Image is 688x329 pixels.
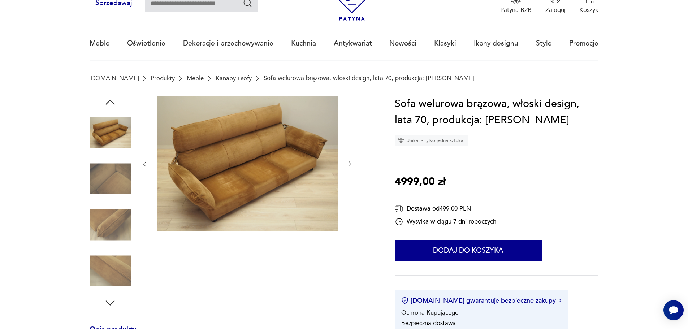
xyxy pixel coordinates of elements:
[291,27,316,60] a: Kuchnia
[559,299,561,302] img: Ikona strzałki w prawo
[151,75,175,82] a: Produkty
[90,27,110,60] a: Meble
[187,75,204,82] a: Meble
[395,174,446,190] p: 4999,00 zł
[569,27,598,60] a: Promocje
[579,6,598,14] p: Koszyk
[395,135,468,146] div: Unikat - tylko jedna sztuka!
[90,158,131,199] img: Zdjęcie produktu Sofa welurowa brązowa, włoski design, lata 70, produkcja: Dall’Oca
[90,250,131,291] img: Zdjęcie produktu Sofa welurowa brązowa, włoski design, lata 70, produkcja: Dall’Oca
[264,75,474,82] p: Sofa welurowa brązowa, włoski design, lata 70, produkcja: [PERSON_NAME]
[395,217,496,226] div: Wysyłka w ciągu 7 dni roboczych
[663,300,684,320] iframe: Smartsupp widget button
[334,27,372,60] a: Antykwariat
[395,96,598,129] h1: Sofa welurowa brązowa, włoski design, lata 70, produkcja: [PERSON_NAME]
[90,1,138,7] a: Sprzedawaj
[389,27,416,60] a: Nowości
[90,204,131,246] img: Zdjęcie produktu Sofa welurowa brązowa, włoski design, lata 70, produkcja: Dall’Oca
[401,308,459,317] li: Ochrona Kupującego
[401,319,456,327] li: Bezpieczna dostawa
[395,240,542,261] button: Dodaj do koszyka
[127,27,165,60] a: Oświetlenie
[395,204,403,213] img: Ikona dostawy
[536,27,552,60] a: Style
[401,296,561,305] button: [DOMAIN_NAME] gwarantuje bezpieczne zakupy
[401,297,408,304] img: Ikona certyfikatu
[90,112,131,153] img: Zdjęcie produktu Sofa welurowa brązowa, włoski design, lata 70, produkcja: Dall’Oca
[395,204,496,213] div: Dostawa od 499,00 PLN
[398,137,404,144] img: Ikona diamentu
[216,75,252,82] a: Kanapy i sofy
[545,6,566,14] p: Zaloguj
[474,27,518,60] a: Ikony designu
[90,75,139,82] a: [DOMAIN_NAME]
[157,96,338,231] img: Zdjęcie produktu Sofa welurowa brązowa, włoski design, lata 70, produkcja: Dall’Oca
[434,27,456,60] a: Klasyki
[500,6,532,14] p: Patyna B2B
[183,27,273,60] a: Dekoracje i przechowywanie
